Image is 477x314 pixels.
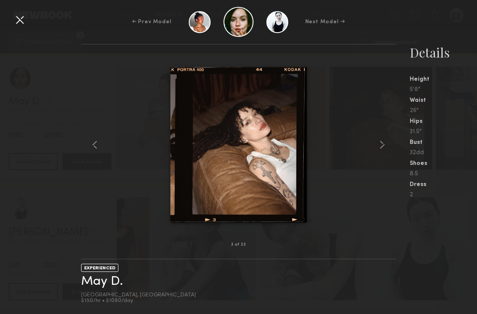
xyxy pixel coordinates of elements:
[410,129,477,135] div: 31.5"
[410,140,477,146] div: Bust
[410,150,477,156] div: 32dd
[410,192,477,198] div: 2
[81,264,118,272] div: EXPERIENCED
[410,44,477,61] div: Details
[305,18,345,26] div: Next Model →
[81,293,196,298] div: [GEOGRAPHIC_DATA], [GEOGRAPHIC_DATA]
[410,108,477,114] div: 26"
[410,182,477,188] div: Dress
[410,76,477,82] div: Height
[231,243,245,247] div: 3 of 23
[410,171,477,177] div: 8.5
[81,298,196,304] div: $150/hr • $1080/day
[410,119,477,125] div: Hips
[132,18,172,26] div: ← Prev Model
[410,87,477,93] div: 5'8"
[81,275,123,288] a: May D.
[410,161,477,167] div: Shoes
[410,98,477,104] div: Waist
